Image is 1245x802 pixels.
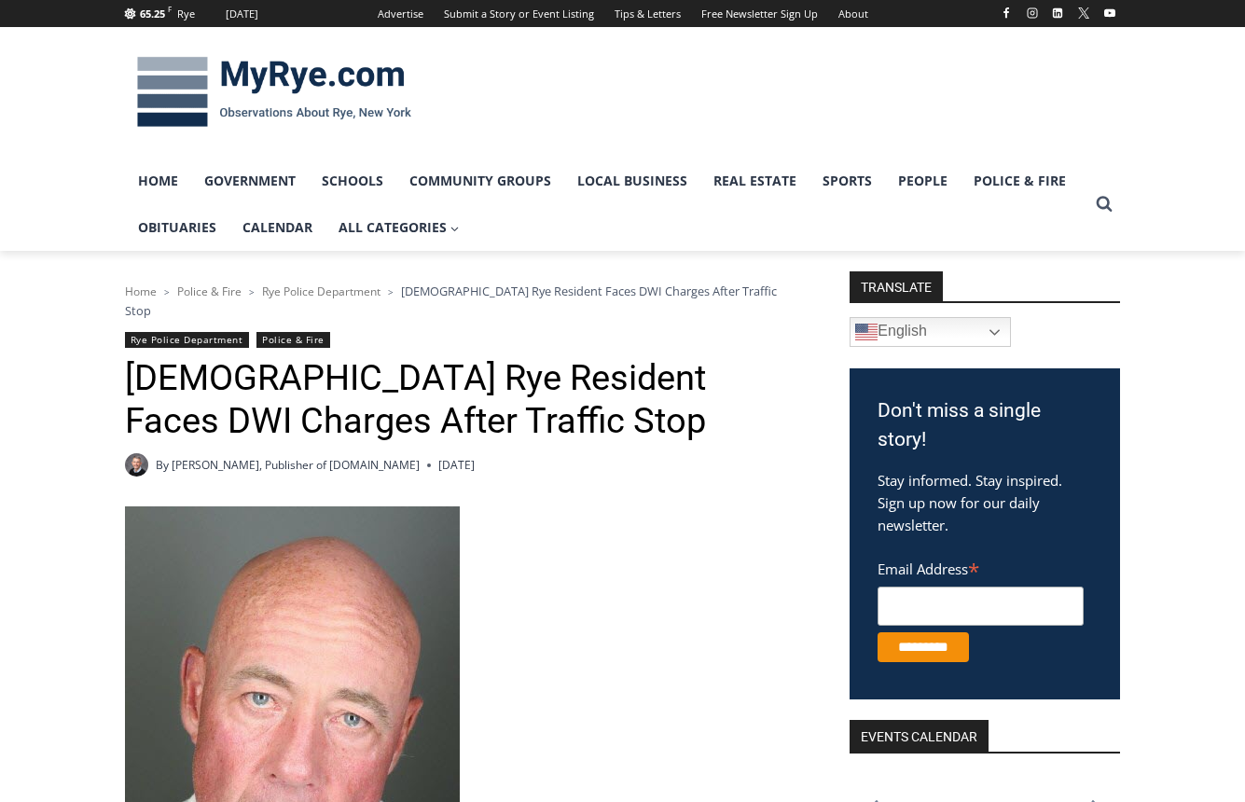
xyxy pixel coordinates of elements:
[156,456,169,474] span: By
[339,217,460,238] span: All Categories
[191,158,309,204] a: Government
[309,158,396,204] a: Schools
[700,158,809,204] a: Real Estate
[850,720,989,752] h2: Events Calendar
[1046,2,1069,24] a: Linkedin
[177,283,242,299] a: Police & Fire
[168,4,172,14] span: F
[850,317,1011,347] a: English
[226,6,258,22] div: [DATE]
[125,282,801,320] nav: Breadcrumbs
[878,469,1092,536] p: Stay informed. Stay inspired. Sign up now for our daily newsletter.
[249,285,255,298] span: >
[1087,187,1121,221] button: View Search Form
[172,457,420,473] a: [PERSON_NAME], Publisher of [DOMAIN_NAME]
[125,44,423,141] img: MyRye.com
[125,283,157,299] a: Home
[256,332,330,348] a: Police & Fire
[961,158,1079,204] a: Police & Fire
[1072,2,1095,24] a: X
[164,285,170,298] span: >
[125,158,1087,252] nav: Primary Navigation
[564,158,700,204] a: Local Business
[1021,2,1044,24] a: Instagram
[396,158,564,204] a: Community Groups
[125,158,191,204] a: Home
[325,204,473,251] a: All Categories
[140,7,165,21] span: 65.25
[995,2,1017,24] a: Facebook
[125,332,249,348] a: Rye Police Department
[855,321,878,343] img: en
[885,158,961,204] a: People
[229,204,325,251] a: Calendar
[850,271,943,301] strong: TRANSLATE
[125,204,229,251] a: Obituaries
[388,285,394,298] span: >
[438,456,475,474] time: [DATE]
[878,396,1092,455] h3: Don't miss a single story!
[809,158,885,204] a: Sports
[878,550,1084,584] label: Email Address
[125,453,148,477] a: Author image
[125,283,777,318] span: [DEMOGRAPHIC_DATA] Rye Resident Faces DWI Charges After Traffic Stop
[125,357,801,442] h1: [DEMOGRAPHIC_DATA] Rye Resident Faces DWI Charges After Traffic Stop
[177,6,195,22] div: Rye
[262,283,380,299] a: Rye Police Department
[1099,2,1121,24] a: YouTube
